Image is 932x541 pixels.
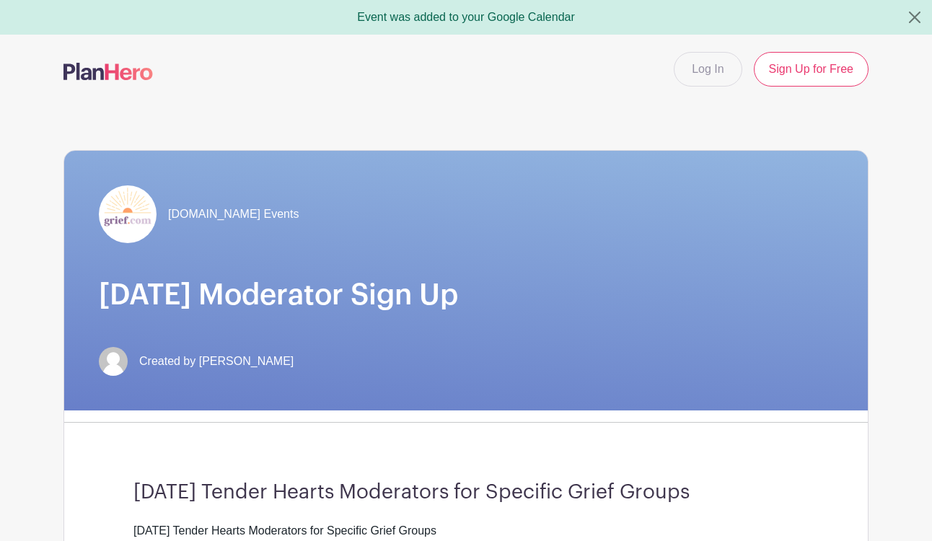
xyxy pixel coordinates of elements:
[168,206,299,223] span: [DOMAIN_NAME] Events
[63,63,153,80] img: logo-507f7623f17ff9eddc593b1ce0a138ce2505c220e1c5a4e2b4648c50719b7d32.svg
[139,353,294,370] span: Created by [PERSON_NAME]
[99,185,157,243] img: grief-logo-planhero.png
[99,278,833,312] h1: [DATE] Moderator Sign Up
[133,480,799,505] h3: [DATE] Tender Hearts Moderators for Specific Grief Groups
[99,347,128,376] img: default-ce2991bfa6775e67f084385cd625a349d9dcbb7a52a09fb2fda1e96e2d18dcdb.png
[674,52,742,87] a: Log In
[754,52,869,87] a: Sign Up for Free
